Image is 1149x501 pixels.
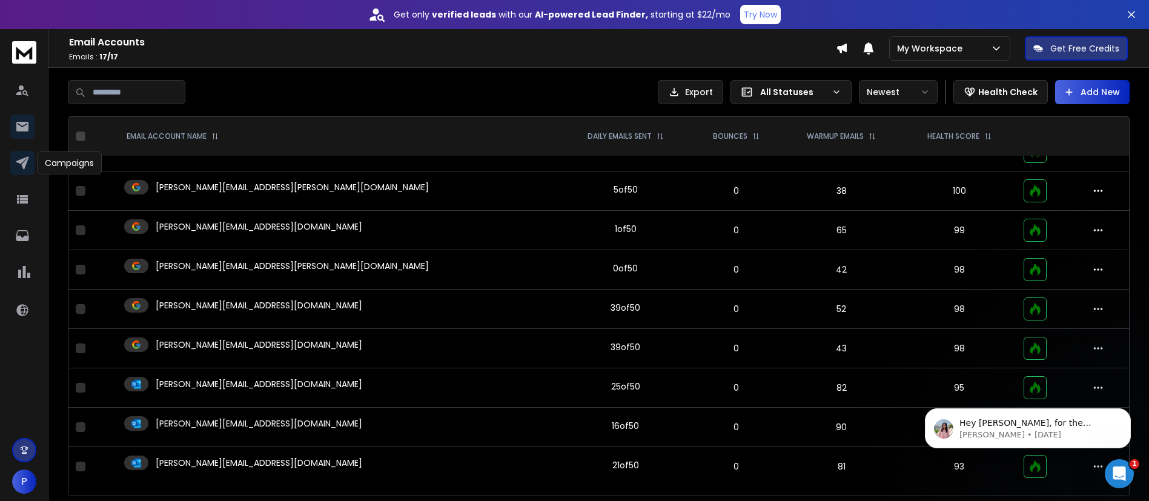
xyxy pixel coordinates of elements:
[1050,42,1119,55] p: Get Free Credits
[927,131,979,141] p: HEALTH SCORE
[698,303,774,315] p: 0
[978,86,1038,98] p: Health Check
[859,80,938,104] button: Newest
[611,380,640,393] div: 25 of 50
[12,469,36,494] button: P
[907,383,1149,468] iframe: Intercom notifications message
[612,420,639,432] div: 16 of 50
[902,447,1016,486] td: 93
[612,459,639,471] div: 21 of 50
[781,329,902,368] td: 43
[156,457,362,469] p: [PERSON_NAME][EMAIL_ADDRESS][DOMAIN_NAME]
[69,35,836,50] h1: Email Accounts
[614,184,638,196] div: 5 of 50
[1105,459,1134,488] iframe: Intercom live chat
[781,408,902,447] td: 90
[781,211,902,250] td: 65
[1130,459,1139,469] span: 1
[781,171,902,211] td: 38
[902,211,1016,250] td: 99
[902,368,1016,408] td: 95
[1055,80,1130,104] button: Add New
[156,299,362,311] p: [PERSON_NAME][EMAIL_ADDRESS][DOMAIN_NAME]
[953,80,1048,104] button: Health Check
[713,131,747,141] p: BOUNCES
[69,52,836,62] p: Emails :
[156,417,362,430] p: [PERSON_NAME][EMAIL_ADDRESS][DOMAIN_NAME]
[658,80,723,104] button: Export
[744,8,777,21] p: Try Now
[156,260,429,272] p: [PERSON_NAME][EMAIL_ADDRESS][PERSON_NAME][DOMAIN_NAME]
[807,131,864,141] p: WARMUP EMAILS
[535,8,648,21] strong: AI-powered Lead Finder,
[156,221,362,233] p: [PERSON_NAME][EMAIL_ADDRESS][DOMAIN_NAME]
[12,41,36,64] img: logo
[432,8,496,21] strong: verified leads
[781,290,902,329] td: 52
[394,8,730,21] p: Get only with our starting at $22/mo
[156,181,429,193] p: [PERSON_NAME][EMAIL_ADDRESS][PERSON_NAME][DOMAIN_NAME]
[902,250,1016,290] td: 98
[781,250,902,290] td: 42
[588,131,652,141] p: DAILY EMAILS SENT
[698,342,774,354] p: 0
[698,264,774,276] p: 0
[781,368,902,408] td: 82
[902,329,1016,368] td: 98
[613,262,638,274] div: 0 of 50
[1025,36,1128,61] button: Get Free Credits
[902,171,1016,211] td: 100
[740,5,781,24] button: Try Now
[698,224,774,236] p: 0
[781,447,902,486] td: 81
[615,223,637,235] div: 1 of 50
[156,339,362,351] p: [PERSON_NAME][EMAIL_ADDRESS][DOMAIN_NAME]
[156,378,362,390] p: [PERSON_NAME][EMAIL_ADDRESS][DOMAIN_NAME]
[611,341,640,353] div: 39 of 50
[611,302,640,314] div: 39 of 50
[760,86,827,98] p: All Statuses
[127,131,219,141] div: EMAIL ACCOUNT NAME
[902,408,1016,447] td: 95
[698,460,774,473] p: 0
[698,421,774,433] p: 0
[37,151,102,174] div: Campaigns
[99,51,118,62] span: 17 / 17
[698,185,774,197] p: 0
[698,382,774,394] p: 0
[902,290,1016,329] td: 98
[897,42,967,55] p: My Workspace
